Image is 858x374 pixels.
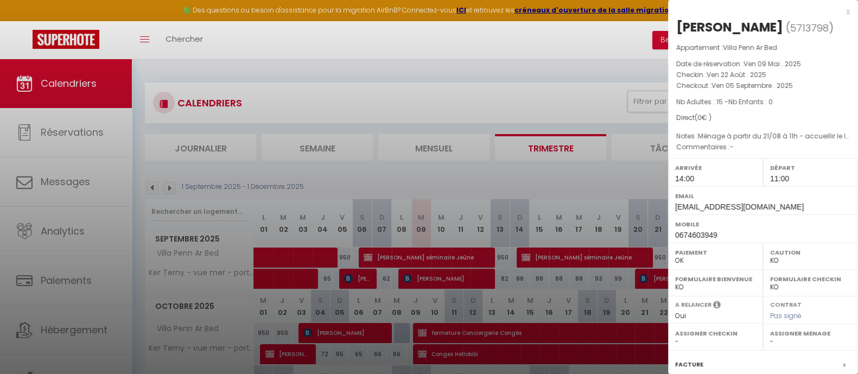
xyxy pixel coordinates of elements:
button: Ouvrir le widget de chat LiveChat [9,4,41,37]
span: [EMAIL_ADDRESS][DOMAIN_NAME] [675,202,804,211]
label: Formulaire Checkin [770,274,851,284]
span: 5713798 [790,21,829,35]
i: Sélectionner OUI si vous souhaiter envoyer les séquences de messages post-checkout [713,300,721,312]
label: Caution [770,247,851,258]
p: Appartement : [676,42,850,53]
p: Date de réservation : [676,59,850,69]
label: Contrat [770,300,802,307]
p: Checkout : [676,80,850,91]
span: - [730,142,734,151]
span: Ven 22 Août . 2025 [707,70,766,79]
label: Arrivée [675,162,756,173]
label: A relancer [675,300,711,309]
span: 14:00 [675,174,694,183]
label: Assigner Menage [770,328,851,339]
label: Mobile [675,219,851,230]
p: Checkin : [676,69,850,80]
span: 11:00 [770,174,789,183]
span: Nb Adultes : 15 - [676,97,773,106]
div: x [668,5,850,18]
span: Pas signé [770,311,802,320]
label: Paiement [675,247,756,258]
label: Départ [770,162,851,173]
span: Nb Enfants : 0 [728,97,773,106]
span: ( ) [786,20,834,35]
span: ( € ) [695,113,711,122]
div: [PERSON_NAME] [676,18,783,36]
label: Formulaire Bienvenue [675,274,756,284]
label: Assigner Checkin [675,328,756,339]
label: Email [675,191,851,201]
span: 0 [697,113,702,122]
div: Direct [676,113,850,123]
p: Commentaires : [676,142,850,153]
span: Ven 09 Mai . 2025 [743,59,801,68]
span: Ven 05 Septembre . 2025 [711,81,793,90]
label: Facture [675,359,703,370]
p: Notes : [676,131,850,142]
span: Villa Penn Ar Bed [723,43,777,52]
span: 0674603949 [675,231,717,239]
